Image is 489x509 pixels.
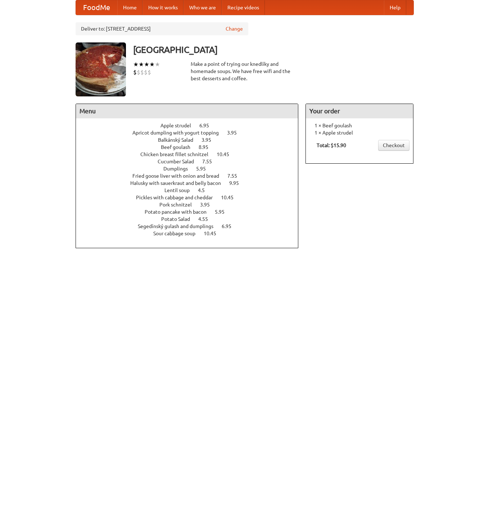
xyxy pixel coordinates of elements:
[159,202,199,208] span: Pork schnitzel
[130,180,252,186] a: Halusky with sauerkraut and belly bacon 9.95
[384,0,406,15] a: Help
[199,123,216,128] span: 6.95
[200,202,217,208] span: 3.95
[227,173,244,179] span: 7.55
[158,159,225,164] a: Cucumber Salad 7.55
[160,123,222,128] a: Apple strudel 6.95
[148,68,151,76] li: $
[309,129,409,136] li: 1 × Apple strudel
[196,166,213,172] span: 5.95
[222,0,265,15] a: Recipe videos
[76,104,298,118] h4: Menu
[309,122,409,129] li: 1 × Beef goulash
[153,231,230,236] a: Sour cabbage soup 10.45
[204,231,223,236] span: 10.45
[155,60,160,68] li: ★
[132,173,250,179] a: Fried goose liver with onion and bread 7.55
[226,25,243,32] a: Change
[153,231,203,236] span: Sour cabbage soup
[130,180,228,186] span: Halusky with sauerkraut and belly bacon
[117,0,142,15] a: Home
[158,137,200,143] span: Balkánský Salad
[133,42,414,57] h3: [GEOGRAPHIC_DATA]
[138,223,221,229] span: Segedínský gulash and dumplings
[217,151,236,157] span: 10.45
[144,68,148,76] li: $
[227,130,244,136] span: 3.95
[76,0,117,15] a: FoodMe
[136,195,220,200] span: Pickles with cabbage and cheddar
[202,159,219,164] span: 7.55
[137,68,140,76] li: $
[378,140,409,151] a: Checkout
[132,130,250,136] a: Apricot dumpling with yogurt topping 3.95
[184,0,222,15] a: Who we are
[161,144,198,150] span: Beef goulash
[164,187,197,193] span: Lentil soup
[145,209,238,215] a: Potato pancake with bacon 5.95
[145,209,214,215] span: Potato pancake with bacon
[306,104,413,118] h4: Your order
[76,22,248,35] div: Deliver to: [STREET_ADDRESS]
[317,142,346,148] b: Total: $15.90
[159,202,223,208] a: Pork schnitzel 3.95
[191,60,299,82] div: Make a point of trying our knedlíky and homemade soups. We have free wifi and the best desserts a...
[199,144,216,150] span: 8.95
[149,60,155,68] li: ★
[215,209,232,215] span: 5.95
[221,195,241,200] span: 10.45
[163,166,195,172] span: Dumplings
[160,123,198,128] span: Apple strudel
[139,60,144,68] li: ★
[158,159,201,164] span: Cucumber Salad
[222,223,239,229] span: 6.95
[144,60,149,68] li: ★
[198,187,212,193] span: 4.5
[161,216,221,222] a: Potato Salad 4.55
[140,151,216,157] span: Chicken breast fillet schnitzel
[202,137,218,143] span: 3.95
[142,0,184,15] a: How it works
[76,42,126,96] img: angular.jpg
[198,216,215,222] span: 4.55
[140,68,144,76] li: $
[229,180,246,186] span: 9.95
[133,60,139,68] li: ★
[163,166,219,172] a: Dumplings 5.95
[132,130,226,136] span: Apricot dumpling with yogurt topping
[133,68,137,76] li: $
[132,173,226,179] span: Fried goose liver with onion and bread
[164,187,218,193] a: Lentil soup 4.5
[161,216,197,222] span: Potato Salad
[158,137,225,143] a: Balkánský Salad 3.95
[136,195,247,200] a: Pickles with cabbage and cheddar 10.45
[161,144,222,150] a: Beef goulash 8.95
[140,151,243,157] a: Chicken breast fillet schnitzel 10.45
[138,223,245,229] a: Segedínský gulash and dumplings 6.95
